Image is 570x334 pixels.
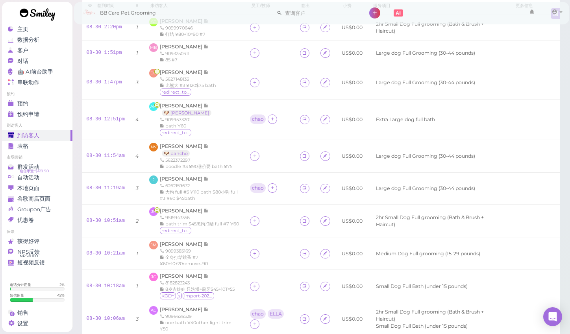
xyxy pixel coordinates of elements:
td: US$0.00 [337,41,367,66]
span: 数据分析 [17,37,39,43]
span: 记录 [204,44,209,50]
span: 优惠卷 [17,217,34,223]
span: JC [149,273,158,281]
div: 5627148133 [160,76,216,82]
a: [PERSON_NAME] [160,44,209,50]
li: Large dog Full Grooming (30-44 pounds) [374,185,477,192]
div: 电话分钟用量 [10,282,31,287]
span: [PERSON_NAME] [160,176,204,182]
span: 85 #7 [165,57,178,63]
a: 08-30 1:51pm [87,50,122,55]
td: US$0.00 [337,204,367,238]
li: 预约 [2,91,72,97]
a: 🤖 AI前台助手 [2,66,72,77]
a: 08-30 11:19am [87,185,125,191]
i: Agreement form [323,283,328,289]
li: 2hr Small Dog Full grooming (Bath & Brush + Haircut) [374,308,505,323]
li: Large dog Full Grooming (30-44 pounds) [374,79,477,86]
div: 42 % [57,293,65,298]
span: redirect_to_google [160,129,191,136]
i: Agreement form [323,153,328,159]
i: Agreement form [323,185,328,191]
a: 08-30 2:20pm [87,24,122,30]
div: chao [252,185,264,191]
span: NV [149,143,158,151]
span: one bath ¥40other light trim ¥50 [160,320,231,332]
div: 9099970646 [160,25,209,31]
div: 5622372297 [160,157,232,163]
span: [PERSON_NAME] [160,273,204,279]
span: DB [149,69,158,78]
td: US$0.00 [337,140,367,172]
li: Large dog Full Grooming (30-44 pounds) [374,50,477,57]
span: 短信币量: $129.90 [20,168,49,174]
span: 记录 [204,208,209,214]
span: 记录 [204,69,209,75]
div: ELLA [270,311,282,317]
a: 表格 [2,141,72,151]
span: [PERSON_NAME] [160,69,204,75]
span: AC [149,306,158,315]
span: 大狗 full #3 ¥110 bath $80小狗 full #3 ¥60 $45bath [160,189,238,201]
li: Small Dog Full Bath (under 15 pounds) [374,283,470,290]
div: Open Intercom Messenger [543,307,562,326]
span: 记录 [204,143,209,149]
span: JM [149,241,158,249]
span: [PERSON_NAME] [160,241,204,247]
span: redirect_to_google [160,89,191,96]
li: Extra Large dog full bath [374,116,437,123]
li: 2hr Small Dog Full grooming (Bath & Brush + Haircut) [374,214,505,228]
a: [PERSON_NAME] [160,306,209,312]
span: 记录 [204,273,209,279]
div: 6262159632 [160,183,241,189]
li: 市场营销 [2,155,72,160]
i: 2 [136,218,139,224]
i: 1 [136,24,138,30]
span: [PERSON_NAME] [160,44,204,50]
span: 记录 [204,241,209,247]
i: Agreement form [323,116,328,122]
span: 本地页面 [17,185,39,192]
a: 🐶 [PERSON_NAME] [162,110,211,116]
i: 4 [135,116,139,122]
div: 9099573201 [160,116,215,123]
a: 预约 [2,98,72,109]
a: [PERSON_NAME] 🐶 [PERSON_NAME] [160,103,215,116]
a: [PERSON_NAME] [160,176,209,182]
a: 08-30 10:21am [87,251,125,256]
a: 数据分析 [2,35,72,45]
li: Small Dog Full Bath (under 15 pounds) [374,323,470,330]
span: 串联动作 [17,79,39,86]
span: BB Care Pet Grooming [100,2,156,24]
span: 短视频反馈 [17,259,45,266]
i: 1 [136,50,138,56]
span: s [177,292,182,299]
a: 本地页面 [2,183,72,194]
a: NPS反馈 NPS® 100 [2,247,72,257]
span: 表格 [17,143,28,149]
span: [PERSON_NAME] [160,143,204,149]
span: import-2025-02-03 [183,292,214,299]
a: 客户 [2,45,72,56]
div: 8182823243 [160,280,235,286]
a: 主页 [2,24,72,35]
span: redirect_to_google [160,227,191,234]
i: Agreement form [323,316,328,322]
input: 查询客户 [282,7,359,19]
i: 4 [135,153,139,159]
span: 比熊大 #3 ¥120$75 bath [165,83,216,88]
i: Agreement form [323,24,328,30]
i: Agreement form [323,50,328,56]
td: US$0.00 [337,238,367,269]
span: KODY [160,292,176,299]
td: US$0.00 [337,66,367,100]
span: 主页 [17,26,28,33]
span: [PERSON_NAME] [160,208,204,214]
td: US$0.00 [337,100,367,140]
span: MB [149,43,158,52]
span: 记录 [204,306,209,312]
span: AM [149,102,158,111]
li: Large dog Full Grooming (30-44 pounds) [374,153,477,160]
div: chao ELLA [250,309,286,319]
a: 预约申请 [2,109,72,120]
